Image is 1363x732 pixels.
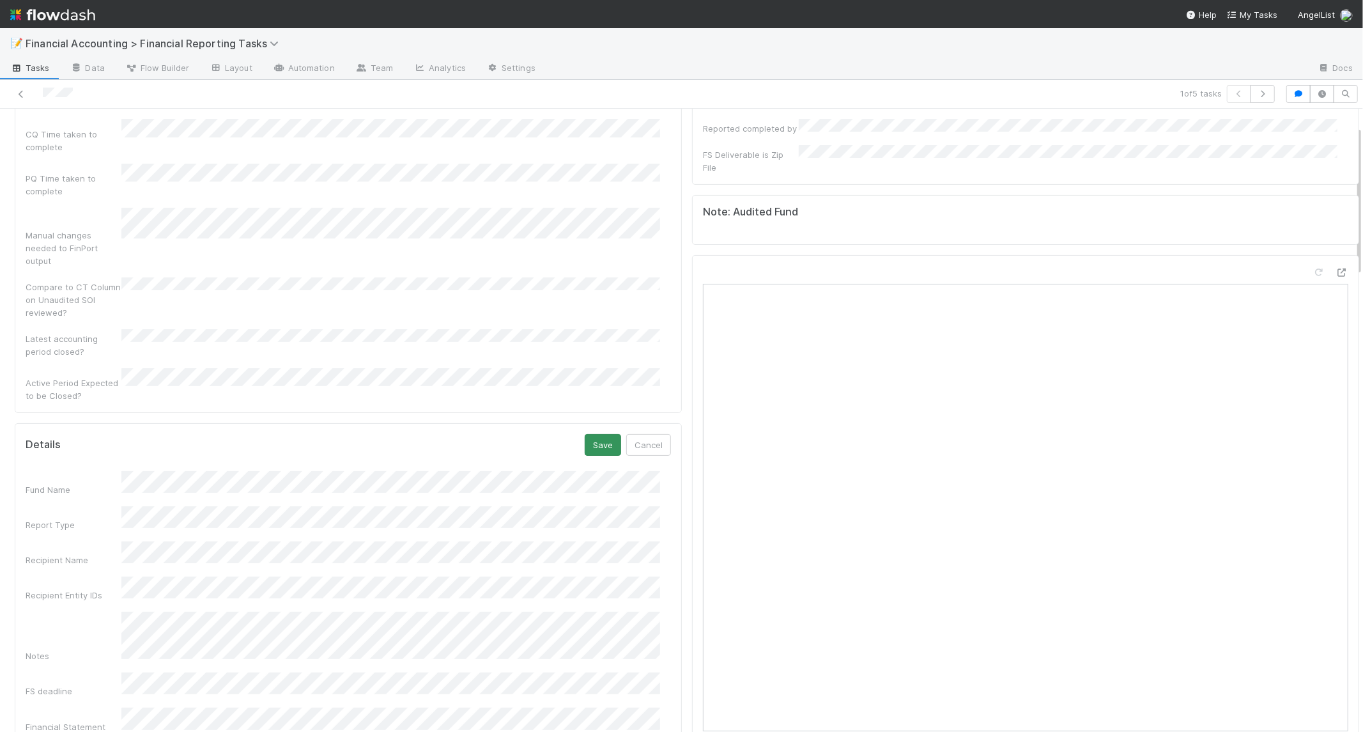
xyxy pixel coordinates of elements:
a: Settings [476,59,546,79]
div: Recipient Entity IDs [26,589,121,602]
a: Analytics [403,59,476,79]
a: Team [345,59,403,79]
span: Flow Builder [125,61,189,74]
div: FS deadline [26,685,121,697]
span: Financial Accounting > Financial Reporting Tasks [26,37,285,50]
img: logo-inverted-e16ddd16eac7371096b0.svg [10,4,95,26]
a: Docs [1307,59,1363,79]
div: PQ Time taken to complete [26,172,121,198]
div: Fund Name [26,483,121,496]
a: Layout [199,59,263,79]
a: Data [60,59,115,79]
h5: Note: Audited Fund [703,206,1348,219]
div: Reported completed by [703,122,799,135]
img: avatar_8d06466b-a936-4205-8f52-b0cc03e2a179.png [1340,9,1353,22]
button: Save [585,434,621,456]
a: Automation [263,59,345,79]
a: Flow Builder [115,59,199,79]
a: My Tasks [1227,8,1277,21]
span: AngelList [1298,10,1335,20]
h5: Details [26,439,61,451]
div: Recipient Name [26,554,121,566]
div: Manual changes needed to FinPort output [26,229,121,267]
div: Compare to CT Column on Unaudited SOI reviewed? [26,281,121,319]
div: Report Type [26,518,121,531]
button: Cancel [626,434,671,456]
div: Notes [26,650,121,662]
div: Active Period Expected to be Closed? [26,377,121,402]
div: Latest accounting period closed? [26,332,121,358]
div: FS Deliverable is Zip File [703,148,799,174]
span: My Tasks [1227,10,1277,20]
div: Help [1186,8,1217,21]
div: CQ Time taken to complete [26,128,121,153]
span: Tasks [10,61,50,74]
span: 1 of 5 tasks [1180,87,1222,100]
span: 📝 [10,38,23,49]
